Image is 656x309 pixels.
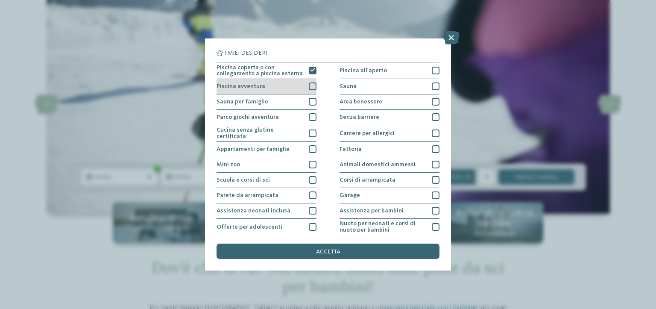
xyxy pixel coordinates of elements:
[217,83,265,89] span: Piscina avventura
[340,114,379,120] span: Senza barriere
[217,192,278,198] span: Parete da arrampicata
[217,65,303,77] span: Piscina coperta o con collegamento a piscina esterna
[217,208,290,214] span: Assistenza neonati inclusa
[340,192,360,198] span: Garage
[340,83,357,89] span: Sauna
[340,146,362,152] span: Fattoria
[340,130,395,136] span: Camere per allergici
[217,99,268,105] span: Sauna per famiglie
[340,99,382,105] span: Area benessere
[217,224,282,230] span: Offerte per adolescenti
[340,208,404,214] span: Assistenza per bambini
[217,114,279,120] span: Parco giochi avventura
[217,177,270,183] span: Scuola e corsi di sci
[340,162,416,168] span: Animali domestici ammessi
[340,221,426,233] span: Nuoto per neonati e corsi di nuoto per bambini
[340,177,395,183] span: Corsi di arrampicata
[225,50,267,56] span: I miei desideri
[316,249,340,255] span: accetta
[217,162,240,168] span: Mini zoo
[217,127,303,139] span: Cucina senza glutine certificata
[217,146,290,152] span: Appartamenti per famiglie
[340,68,387,74] span: Piscina all'aperto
